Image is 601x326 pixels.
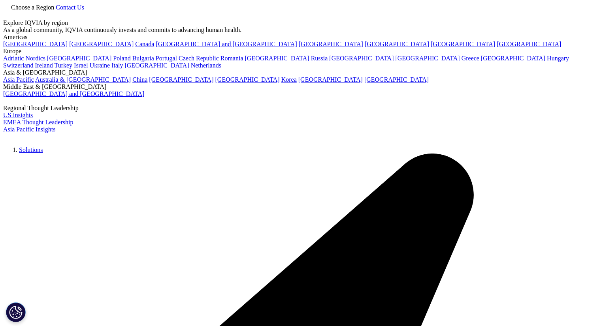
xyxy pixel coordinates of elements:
a: US Insights [3,112,33,118]
a: Asia Pacific [3,76,34,83]
a: Asia Pacific Insights [3,126,55,133]
button: Cookies Settings [6,302,26,322]
a: Greece [462,55,479,62]
span: Choose a Region [11,4,54,11]
a: Ukraine [90,62,110,69]
a: [GEOGRAPHIC_DATA] [69,41,134,47]
a: [GEOGRAPHIC_DATA] [298,76,363,83]
a: Contact Us [56,4,84,11]
a: [GEOGRAPHIC_DATA] [124,62,189,69]
a: [GEOGRAPHIC_DATA] [245,55,309,62]
a: Australia & [GEOGRAPHIC_DATA] [35,76,131,83]
a: Switzerland [3,62,33,69]
div: Middle East & [GEOGRAPHIC_DATA] [3,83,598,90]
a: Solutions [19,146,43,153]
a: Nordics [25,55,45,62]
a: Portugal [156,55,177,62]
a: Russia [311,55,328,62]
a: Hungary [547,55,569,62]
a: Israel [74,62,88,69]
div: As a global community, IQVIA continuously invests and commits to advancing human health. [3,26,598,34]
div: Europe [3,48,598,55]
a: Romania [220,55,243,62]
div: Explore IQVIA by region [3,19,598,26]
div: Americas [3,34,598,41]
div: Asia & [GEOGRAPHIC_DATA] [3,69,598,76]
a: [GEOGRAPHIC_DATA] [364,76,429,83]
a: Turkey [54,62,72,69]
a: EMEA Thought Leadership [3,119,73,126]
a: Italy [111,62,123,69]
a: [GEOGRAPHIC_DATA] [329,55,394,62]
a: [GEOGRAPHIC_DATA] [215,76,280,83]
a: [GEOGRAPHIC_DATA] [47,55,111,62]
a: [GEOGRAPHIC_DATA] [497,41,561,47]
a: [GEOGRAPHIC_DATA] [149,76,213,83]
a: China [132,76,147,83]
a: Czech Republic [179,55,219,62]
a: Bulgaria [132,55,154,62]
a: [GEOGRAPHIC_DATA] [481,55,545,62]
a: Korea [281,76,297,83]
a: [GEOGRAPHIC_DATA] [396,55,460,62]
a: [GEOGRAPHIC_DATA] and [GEOGRAPHIC_DATA] [156,41,297,47]
a: Ireland [35,62,53,69]
a: [GEOGRAPHIC_DATA] [3,41,68,47]
a: [GEOGRAPHIC_DATA] [365,41,429,47]
a: [GEOGRAPHIC_DATA] and [GEOGRAPHIC_DATA] [3,90,144,97]
div: Regional Thought Leadership [3,105,598,112]
a: [GEOGRAPHIC_DATA] [431,41,495,47]
a: Canada [135,41,154,47]
a: Adriatic [3,55,24,62]
a: Poland [113,55,130,62]
a: Netherlands [191,62,221,69]
a: [GEOGRAPHIC_DATA] [299,41,363,47]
